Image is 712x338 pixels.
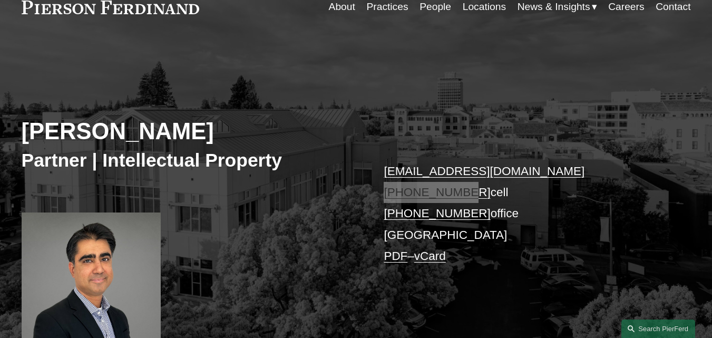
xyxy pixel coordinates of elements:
[384,161,662,267] p: cell office [GEOGRAPHIC_DATA] –
[414,249,446,263] a: vCard
[384,186,490,199] a: [PHONE_NUMBER]
[621,320,695,338] a: Search this site
[384,165,584,178] a: [EMAIL_ADDRESS][DOMAIN_NAME]
[384,207,490,220] a: [PHONE_NUMBER]
[22,118,356,146] h2: [PERSON_NAME]
[384,249,407,263] a: PDF
[22,149,356,172] h3: Partner | Intellectual Property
